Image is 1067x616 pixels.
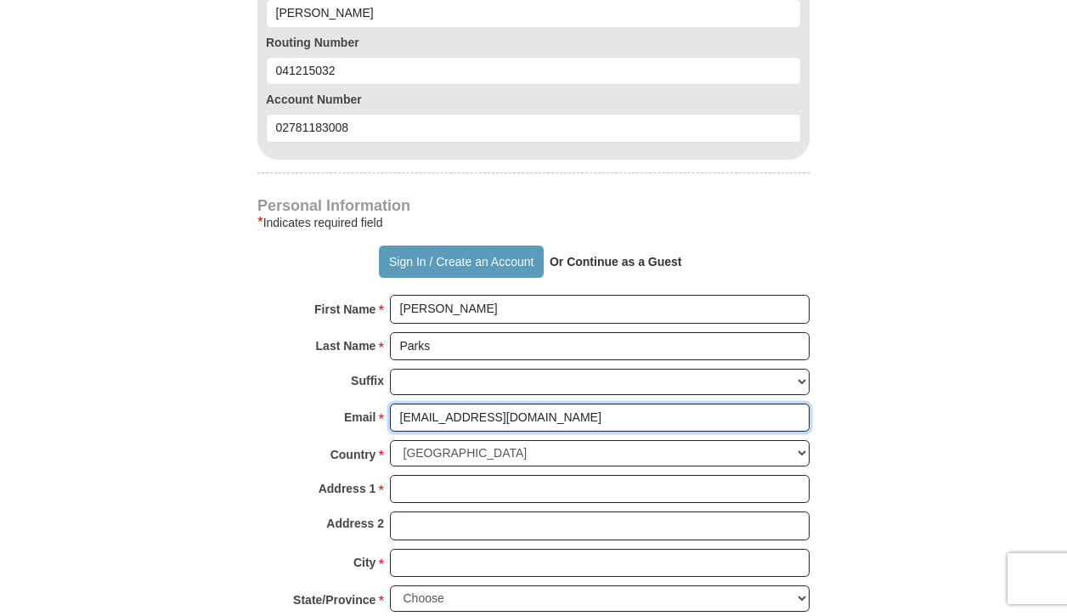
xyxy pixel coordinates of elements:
[314,297,375,321] strong: First Name
[326,511,384,535] strong: Address 2
[550,255,682,268] strong: Or Continue as a Guest
[257,199,810,212] h4: Personal Information
[344,405,375,429] strong: Email
[257,212,810,233] div: Indicates required field
[316,334,376,358] strong: Last Name
[293,588,375,612] strong: State/Province
[379,246,543,278] button: Sign In / Create an Account
[266,91,801,108] label: Account Number
[266,34,801,51] label: Routing Number
[351,369,384,393] strong: Suffix
[319,477,376,500] strong: Address 1
[353,551,375,574] strong: City
[330,443,376,466] strong: Country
